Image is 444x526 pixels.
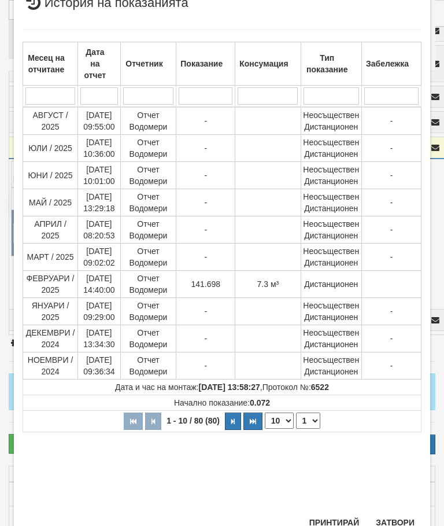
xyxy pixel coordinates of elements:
span: - [390,334,393,343]
button: Предишна страница [145,413,161,430]
b: Отчетник [125,59,162,68]
select: Страница номер [296,413,320,429]
td: Отчет Водомери [120,189,176,216]
strong: 0.072 [250,398,270,407]
span: 141.698 [191,279,220,289]
span: - [204,198,207,207]
span: - [390,171,393,180]
td: Отчет Водомери [120,134,176,161]
b: Дата на отчет [84,47,106,80]
td: ЯНУАРИ / 2025 [23,297,78,325]
td: НОЕМВРИ / 2024 [23,352,78,379]
td: Неосъществен Дистанционен [301,161,361,189]
td: МАРТ / 2025 [23,243,78,270]
td: ДЕКЕМВРИ / 2024 [23,325,78,352]
td: Отчет Водомери [120,161,176,189]
th: Консумация: No sort applied, activate to apply an ascending sort [235,42,301,85]
td: ЮНИ / 2025 [23,161,78,189]
td: Дистанционен [301,270,361,297]
span: Протокол №: [262,382,329,392]
span: - [390,144,393,153]
td: МАЙ / 2025 [23,189,78,216]
span: - [390,225,393,234]
span: - [204,116,207,126]
span: - [204,334,207,343]
td: АВГУСТ / 2025 [23,107,78,135]
th: Месец на отчитане: No sort applied, activate to apply an ascending sort [23,42,78,85]
td: [DATE] 10:36:00 [78,134,121,161]
td: [DATE] 14:40:00 [78,270,121,297]
td: [DATE] 09:29:00 [78,297,121,325]
td: [DATE] 09:55:00 [78,107,121,135]
th: Забележка: No sort applied, activate to apply an ascending sort [361,42,421,85]
strong: 6522 [311,382,329,392]
span: - [204,171,207,180]
td: АПРИЛ / 2025 [23,216,78,243]
button: Първа страница [124,413,143,430]
th: Показание: No sort applied, activate to apply an ascending sort [176,42,235,85]
th: Тип показание: No sort applied, activate to apply an ascending sort [301,42,361,85]
td: Неосъществен Дистанционен [301,216,361,243]
td: Отчет Водомери [120,216,176,243]
span: - [390,307,393,316]
span: - [390,361,393,370]
td: [DATE] 13:29:18 [78,189,121,216]
td: [DATE] 10:01:00 [78,161,121,189]
td: [DATE] 08:20:53 [78,216,121,243]
td: Неосъществен Дистанционен [301,297,361,325]
td: Неосъществен Дистанционен [301,243,361,270]
span: Начално показание: [174,398,270,407]
b: Месец на отчитане [28,53,65,74]
td: Неосъществен Дистанционен [301,352,361,379]
span: - [390,116,393,126]
td: Отчет Водомери [120,270,176,297]
button: Следваща страница [225,413,241,430]
strong: [DATE] 13:58:27 [198,382,260,392]
td: [DATE] 09:36:34 [78,352,121,379]
select: Брой редове на страница [265,413,294,429]
td: Отчет Водомери [120,325,176,352]
span: - [204,225,207,234]
th: Дата на отчет: No sort applied, activate to apply an ascending sort [78,42,121,85]
th: Отчетник: No sort applied, activate to apply an ascending sort [120,42,176,85]
td: [DATE] 09:02:02 [78,243,121,270]
td: Отчет Водомери [120,297,176,325]
span: - [390,252,393,262]
span: - [204,307,207,316]
span: - [204,144,207,153]
td: Неосъществен Дистанционен [301,325,361,352]
span: - [204,361,207,370]
td: Отчет Водомери [120,243,176,270]
b: Консумация [239,59,288,68]
td: Неосъществен Дистанционен [301,107,361,135]
td: ФЕВРУАРИ / 2025 [23,270,78,297]
span: Дата и час на монтаж: [115,382,260,392]
td: [DATE] 13:34:30 [78,325,121,352]
span: - [390,198,393,207]
span: - [204,252,207,262]
b: Забележка [366,59,409,68]
td: Неосъществен Дистанционен [301,134,361,161]
button: Последна страница [243,413,262,430]
span: 7.3 м³ [257,279,279,289]
b: Показание [180,59,223,68]
td: Отчет Водомери [120,352,176,379]
b: Тип показание [306,53,347,74]
td: , [23,379,421,395]
span: 1 - 10 / 80 (80) [164,416,223,425]
td: Отчет Водомери [120,107,176,135]
td: Неосъществен Дистанционен [301,189,361,216]
td: ЮЛИ / 2025 [23,134,78,161]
